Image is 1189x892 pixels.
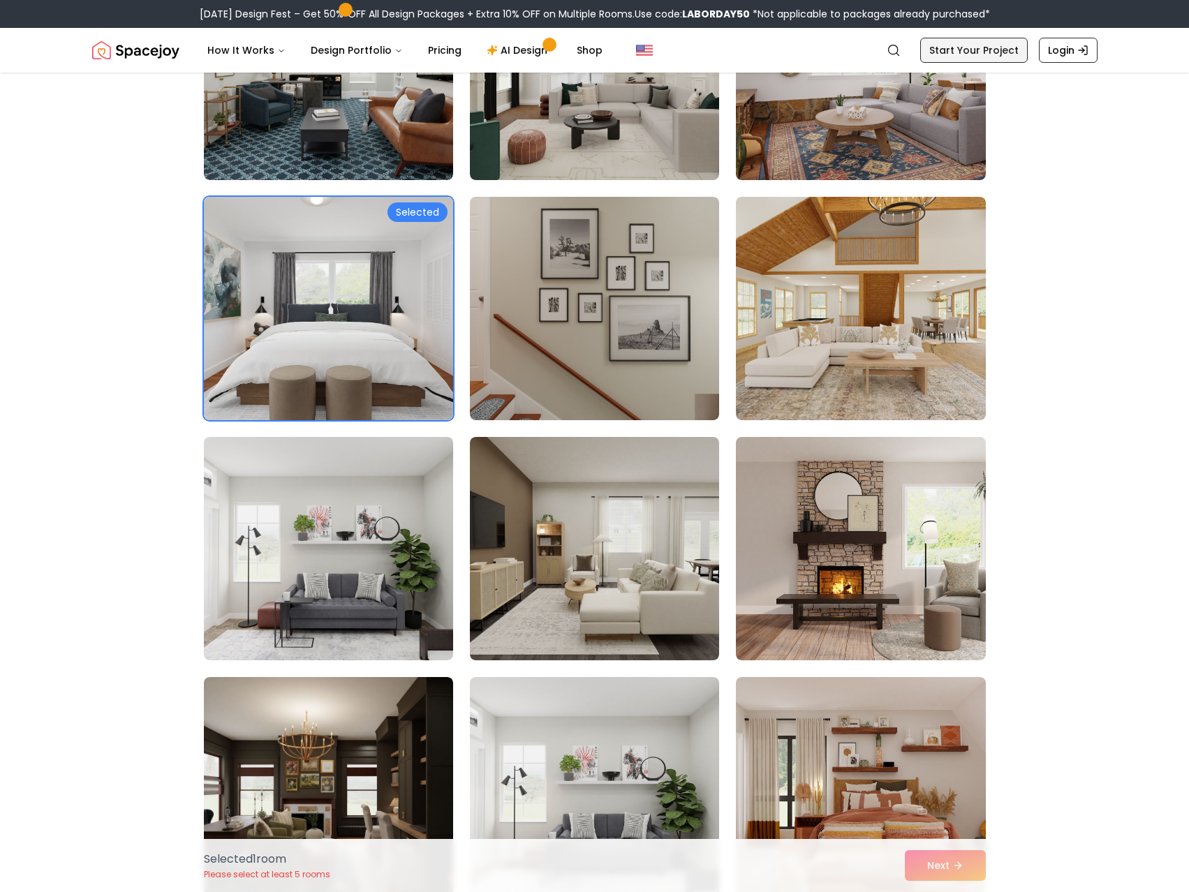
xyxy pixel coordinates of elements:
div: Selected [387,202,448,222]
button: How It Works [196,36,297,64]
img: Spacejoy Logo [92,36,179,64]
img: Room room-27 [736,437,985,660]
img: United States [636,42,653,59]
span: Use code: [635,7,750,21]
a: Login [1039,38,1098,63]
a: Start Your Project [920,38,1028,63]
p: Selected 1 room [204,851,330,868]
a: Shop [566,36,614,64]
p: Please select at least 5 rooms [204,869,330,880]
img: Room room-22 [204,197,453,420]
img: Room room-23 [470,197,719,420]
button: Design Portfolio [300,36,414,64]
nav: Global [92,28,1098,73]
a: Spacejoy [92,36,179,64]
a: Pricing [417,36,473,64]
div: [DATE] Design Fest – Get 50% OFF All Design Packages + Extra 10% OFF on Multiple Rooms. [200,7,990,21]
img: Room room-26 [470,437,719,660]
img: Room room-25 [204,437,453,660]
nav: Main [196,36,614,64]
a: AI Design [475,36,563,64]
img: Room room-24 [736,197,985,420]
span: *Not applicable to packages already purchased* [750,7,990,21]
b: LABORDAY50 [682,7,750,21]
